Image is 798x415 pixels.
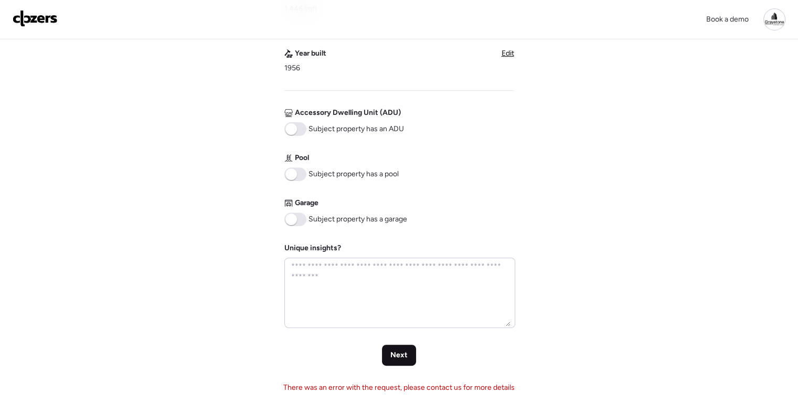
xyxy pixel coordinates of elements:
span: Pool [295,153,309,163]
span: Subject property has a garage [308,214,407,225]
span: Subject property has an ADU [308,124,404,134]
span: Next [390,350,408,360]
label: Unique insights? [284,243,341,252]
span: There was an error with the request, please contact us for more details [283,383,515,392]
span: Edit [502,49,514,58]
span: Subject property has a pool [308,169,399,179]
img: Logo [13,10,58,27]
span: Book a demo [706,15,749,24]
span: Garage [295,198,318,208]
span: Accessory Dwelling Unit (ADU) [295,108,401,118]
span: 1956 [284,63,300,73]
span: Year built [295,48,326,59]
